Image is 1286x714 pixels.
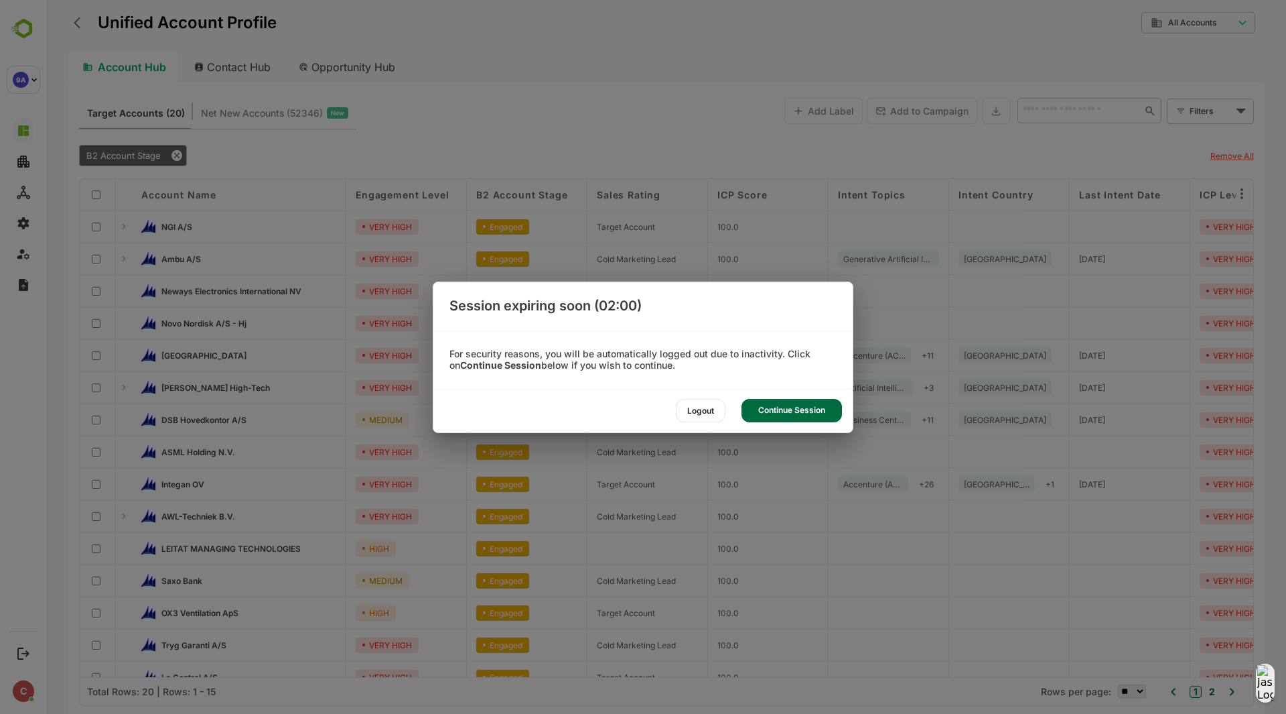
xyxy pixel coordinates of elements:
span: 2025-08-11 [1032,479,1058,489]
button: 1 [1143,686,1155,698]
span: Target Account [550,672,608,682]
div: VERY HIGH [309,380,372,396]
span: Denmark [917,415,999,425]
span: Switzerland [917,254,999,264]
span: Netherlands [917,383,999,393]
div: VERY HIGH [309,670,372,685]
span: Target Account [550,608,608,618]
div: Engaged [429,670,482,685]
span: ASML Holding N.V. [115,447,188,457]
span: 100.0 [670,351,692,361]
span: Business Central Stock Control [796,415,859,425]
span: Tryg Garanti A/S [115,640,180,650]
span: Target Account [550,383,608,393]
span: 100.0 [670,415,692,425]
div: VERY HIGH [1153,284,1216,299]
span: Net New Accounts ( 52346 ) [154,105,276,122]
span: 2025-08-04 [1032,351,1058,361]
div: VERY HIGH [1153,573,1216,589]
div: Engaged [429,444,482,460]
div: VERY HIGH [1153,348,1216,363]
span: B2 Account Stage [429,189,520,200]
span: 100.0 [670,222,692,232]
div: Engaged [429,541,482,556]
span: Known accounts you’ve identified to target - imported from CRM, Offline upload, or promoted from ... [40,105,138,122]
div: + 26 [867,477,892,492]
span: 100.0 [670,479,692,489]
span: Cold Marketing Lead [550,512,629,522]
div: VERY HIGH [309,251,372,267]
span: 100.0 [670,576,692,586]
div: HIGH [309,541,349,556]
span: Intent Country [912,189,987,200]
span: 100.0 [670,608,692,618]
span: 100.0 [670,672,692,682]
span: Integan OV [115,479,157,489]
div: VERY HIGH [309,219,372,235]
div: Continue Session [741,399,842,422]
span: Denmark [917,351,999,361]
span: OX3 Ventilation ApS [115,608,192,618]
span: ICP Level [1153,189,1200,200]
span: Engagement Level [309,189,402,200]
div: VERY HIGH [309,316,372,331]
span: Accenture (ACN) [796,479,856,489]
div: VERY HIGH [1153,541,1216,556]
span: Accenture (ACN) [796,351,859,361]
div: VERY HIGH [1153,444,1216,460]
div: VERY HIGH [1153,509,1216,524]
div: VERY HIGH [1153,670,1216,685]
div: B2 Account Stage [32,145,140,166]
span: 100.0 [670,512,692,522]
div: VERY HIGH [309,444,372,460]
div: For security reasons, you will be automatically logged out due to inactivity. Click on below if y... [433,349,853,371]
span: LEITAT MANAGING TECHNOLOGIES [115,544,254,554]
div: VERY HIGH [1153,316,1216,331]
span: AWL-Techniek B.V. [115,512,188,522]
div: Filters [1141,97,1207,125]
span: Neways Electronics International NV [115,286,255,296]
div: + 11 [869,348,892,363]
div: Engaged [429,638,482,653]
span: Aarhus Universitet [115,351,200,361]
span: Artificial Intelligence [796,383,861,393]
div: VERY HIGH [309,348,372,363]
span: All Accounts [1121,18,1169,27]
button: 2 [1159,685,1168,699]
div: Engaged [429,509,482,524]
span: B2 Account Stage [40,150,114,161]
span: 100.0 [670,544,692,554]
div: Engaged [429,348,482,363]
div: Engaged [429,477,482,492]
div: MEDIUM [309,412,362,428]
div: MEDIUM [309,573,362,589]
div: VERY HIGH [1153,251,1216,267]
div: All Accounts [1094,10,1208,36]
span: 100.0 [670,447,692,457]
span: 2025-07-28 [1032,254,1058,264]
span: Cold Marketing Lead [550,576,629,586]
div: VERY HIGH [1153,219,1216,235]
div: Logout [676,399,725,422]
div: Engaged [429,573,482,589]
span: Generative Artificial Intelligence (Generative AI) [796,254,887,264]
p: Unified Account Profile [51,15,230,31]
div: Total Rows: 20 | Rows: 1 - 15 [40,686,169,697]
div: VERY HIGH [309,477,372,492]
span: Bronkhorst High-Tech [115,383,223,393]
div: VERY HIGH [1153,477,1216,492]
div: VERY HIGH [1153,638,1216,653]
div: Account Hub [21,52,131,82]
span: Saxo Bank [115,576,155,586]
div: Newly surfaced ICP-fit accounts from Intent, Website, LinkedIn, and other engagement signals. [154,105,301,122]
div: VERY HIGH [1153,380,1216,396]
span: Last Intent Date [1032,189,1113,200]
div: + 11 [869,412,892,428]
div: VERY HIGH [309,638,372,653]
span: Cold Marketing Lead [550,447,629,457]
div: Engaged [429,380,482,396]
div: VERY HIGH [1153,605,1216,621]
span: 2025-08-11 [1032,415,1058,425]
button: back [23,13,44,33]
button: Export the selected data as CSV [935,98,963,124]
